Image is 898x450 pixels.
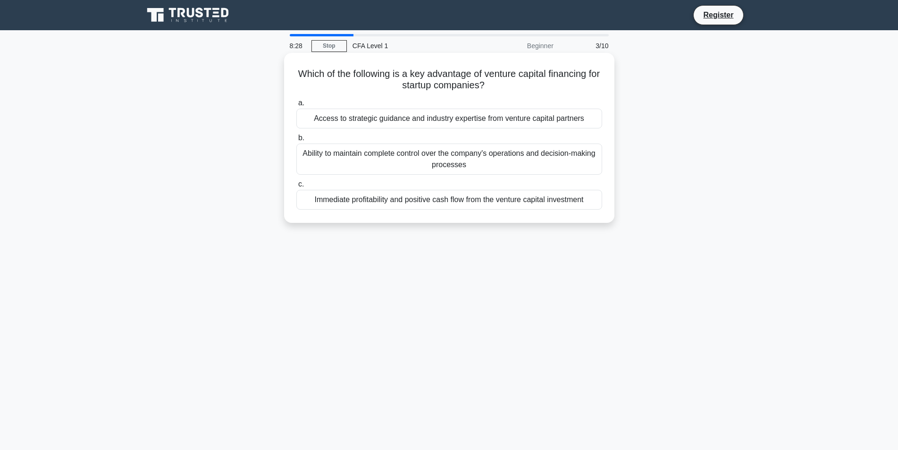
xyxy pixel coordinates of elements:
[296,109,602,128] div: Access to strategic guidance and industry expertise from venture capital partners
[559,36,614,55] div: 3/10
[298,180,304,188] span: c.
[296,190,602,210] div: Immediate profitability and positive cash flow from the venture capital investment
[298,134,304,142] span: b.
[295,68,603,92] h5: Which of the following is a key advantage of venture capital financing for startup companies?
[697,9,739,21] a: Register
[477,36,559,55] div: Beginner
[298,99,304,107] span: a.
[311,40,347,52] a: Stop
[296,144,602,175] div: Ability to maintain complete control over the company's operations and decision-making processes
[347,36,477,55] div: CFA Level 1
[284,36,311,55] div: 8:28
